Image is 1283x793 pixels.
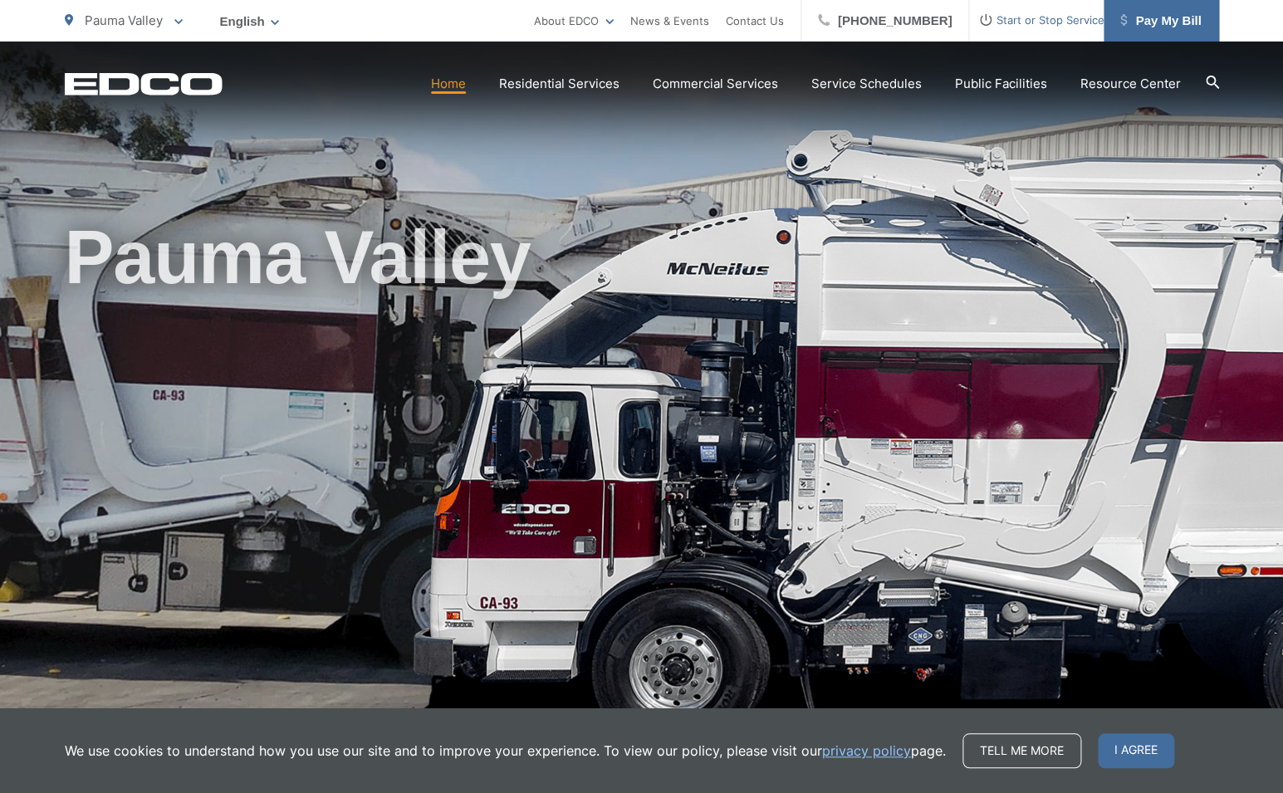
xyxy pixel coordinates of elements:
a: EDCD logo. Return to the homepage. [65,72,223,95]
a: Commercial Services [653,74,778,94]
a: Service Schedules [811,74,922,94]
span: Pauma Valley [85,12,163,28]
a: Tell me more [962,733,1081,768]
a: Public Facilities [955,74,1047,94]
a: Contact Us [726,11,784,31]
a: Residential Services [499,74,619,94]
a: Home [431,74,466,94]
span: Pay My Bill [1120,11,1201,31]
p: We use cookies to understand how you use our site and to improve your experience. To view our pol... [65,741,946,761]
span: English [208,7,291,35]
h1: Pauma Valley [65,216,1219,742]
a: privacy policy [822,741,911,761]
a: News & Events [630,11,709,31]
span: I agree [1098,733,1174,768]
a: About EDCO [534,11,614,31]
a: Resource Center [1080,74,1181,94]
